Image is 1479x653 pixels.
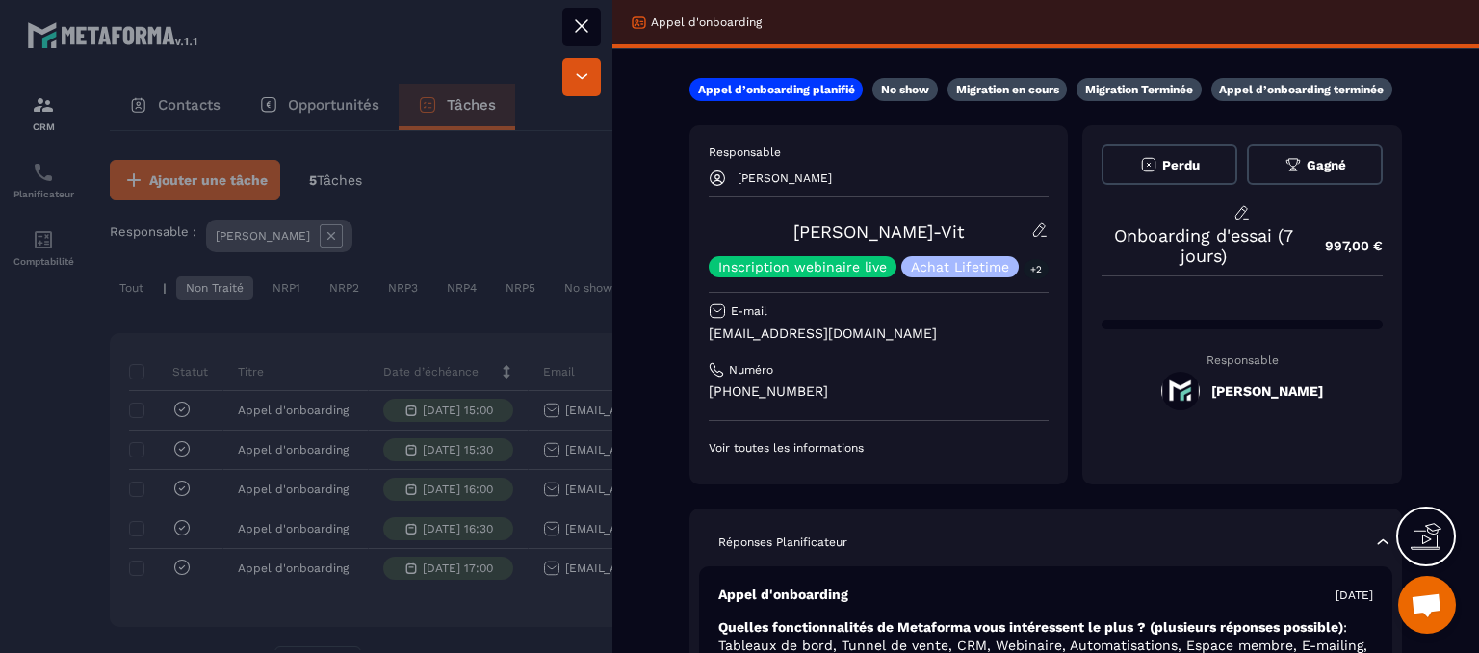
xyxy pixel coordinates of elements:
span: Gagné [1307,158,1346,172]
a: Ouvrir le chat [1398,576,1456,634]
p: +2 [1024,259,1049,279]
p: Migration Terminée [1085,82,1193,97]
p: Appel d’onboarding planifié [698,82,855,97]
p: Appel d'onboarding [718,586,848,604]
p: 997,00 € [1306,227,1383,265]
p: [PHONE_NUMBER] [709,382,1049,401]
p: [DATE] [1336,588,1373,603]
p: Migration en cours [956,82,1059,97]
p: E-mail [731,303,767,319]
a: [PERSON_NAME]-Vit [793,222,965,242]
p: Responsable [709,144,1049,160]
p: Inscription webinaire live [718,260,887,274]
p: Achat Lifetime [911,260,1009,274]
p: Réponses Planificateur [718,535,847,550]
p: [EMAIL_ADDRESS][DOMAIN_NAME] [709,325,1049,343]
p: Onboarding d'essai (7 jours) [1102,225,1306,266]
p: Responsable [1102,353,1383,367]
span: Perdu [1162,158,1200,172]
p: [PERSON_NAME] [738,171,832,185]
p: Appel d'onboarding [651,14,762,30]
button: Gagné [1247,144,1383,185]
p: No show [881,82,929,97]
p: Appel d’onboarding terminée [1219,82,1384,97]
h5: [PERSON_NAME] [1211,383,1323,399]
p: Numéro [729,362,773,378]
button: Perdu [1102,144,1237,185]
p: Voir toutes les informations [709,440,1049,456]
